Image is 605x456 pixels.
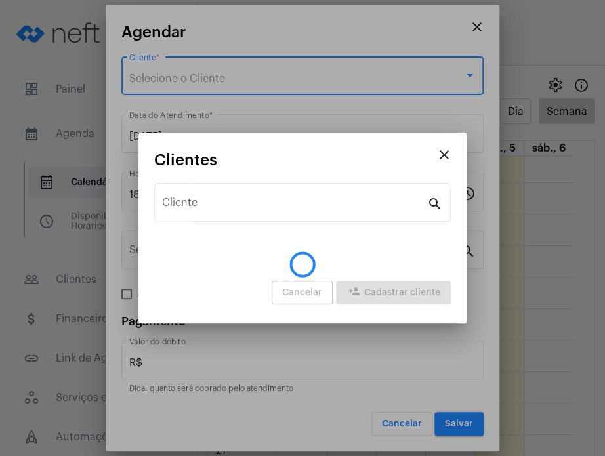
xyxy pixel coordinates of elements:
[346,285,362,301] mat-icon: person_add
[154,152,217,169] span: Clientes
[282,288,322,297] span: Cancelar
[436,147,452,163] mat-icon: close
[346,288,440,297] span: Cadastrar cliente
[427,196,443,211] mat-icon: search
[336,281,451,304] button: Cadastrar cliente
[272,281,333,304] button: Cancelar
[162,199,427,211] input: Pesquisar cliente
